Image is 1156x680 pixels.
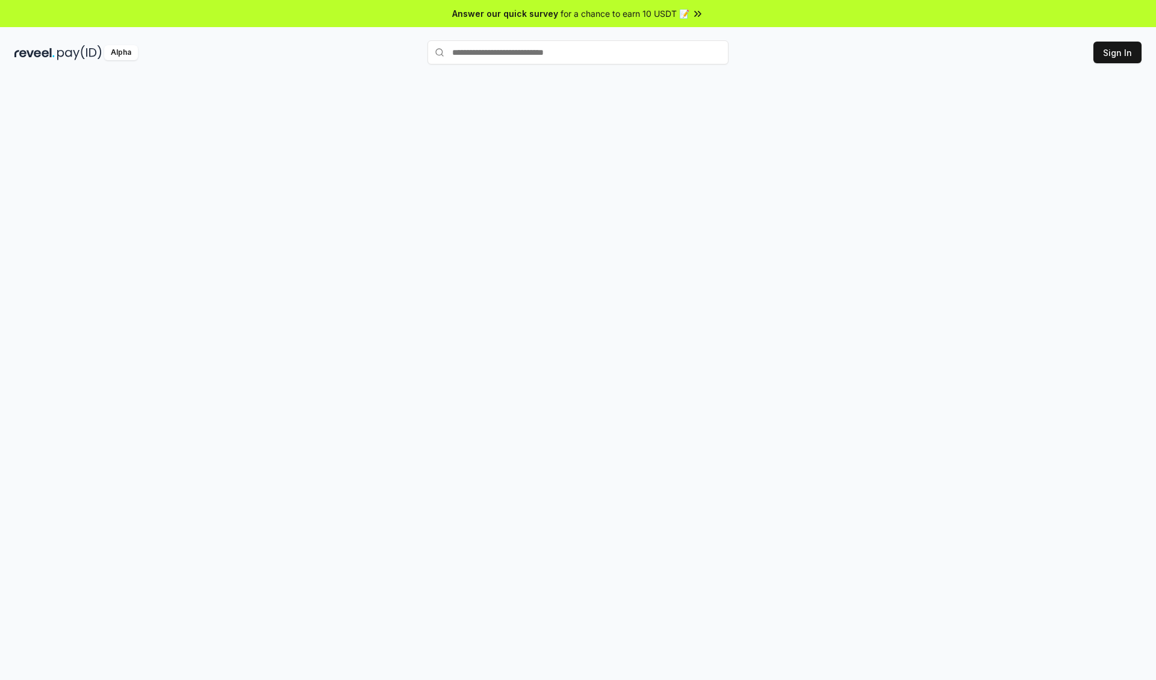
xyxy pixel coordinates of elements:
img: reveel_dark [14,45,55,60]
img: pay_id [57,45,102,60]
div: Alpha [104,45,138,60]
span: Answer our quick survey [452,7,558,20]
button: Sign In [1093,42,1142,63]
span: for a chance to earn 10 USDT 📝 [561,7,689,20]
